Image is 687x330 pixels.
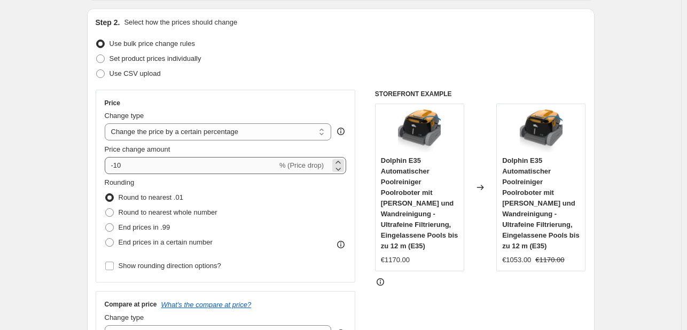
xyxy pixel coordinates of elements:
span: Round to nearest whole number [119,208,217,216]
span: Show rounding direction options? [119,262,221,270]
strike: €1170.00 [535,255,564,265]
span: Dolphin E35 Automatischer Poolreiniger Poolroboter mit [PERSON_NAME] und Wandreinigung - Ultrafei... [502,156,580,250]
span: Use CSV upload [110,69,161,77]
div: €1170.00 [381,255,410,265]
span: Round to nearest .01 [119,193,183,201]
img: 71rsXe0qDgL._AC_SL1500_80x.jpg [520,109,563,152]
h3: Compare at price [105,300,157,309]
span: Change type [105,112,144,120]
input: -15 [105,157,277,174]
span: Change type [105,313,144,321]
span: % (Price drop) [279,161,324,169]
span: Rounding [105,178,135,186]
span: Dolphin E35 Automatischer Poolreiniger Poolroboter mit [PERSON_NAME] und Wandreinigung - Ultrafei... [381,156,458,250]
h2: Step 2. [96,17,120,28]
span: Set product prices individually [110,54,201,62]
span: End prices in a certain number [119,238,213,246]
p: Select how the prices should change [124,17,237,28]
h6: STOREFRONT EXAMPLE [375,90,586,98]
button: What's the compare at price? [161,301,252,309]
span: End prices in .99 [119,223,170,231]
span: Price change amount [105,145,170,153]
h3: Price [105,99,120,107]
div: help [335,126,346,137]
span: Use bulk price change rules [110,40,195,48]
img: 71rsXe0qDgL._AC_SL1500_80x.jpg [398,109,441,152]
div: €1053.00 [502,255,531,265]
